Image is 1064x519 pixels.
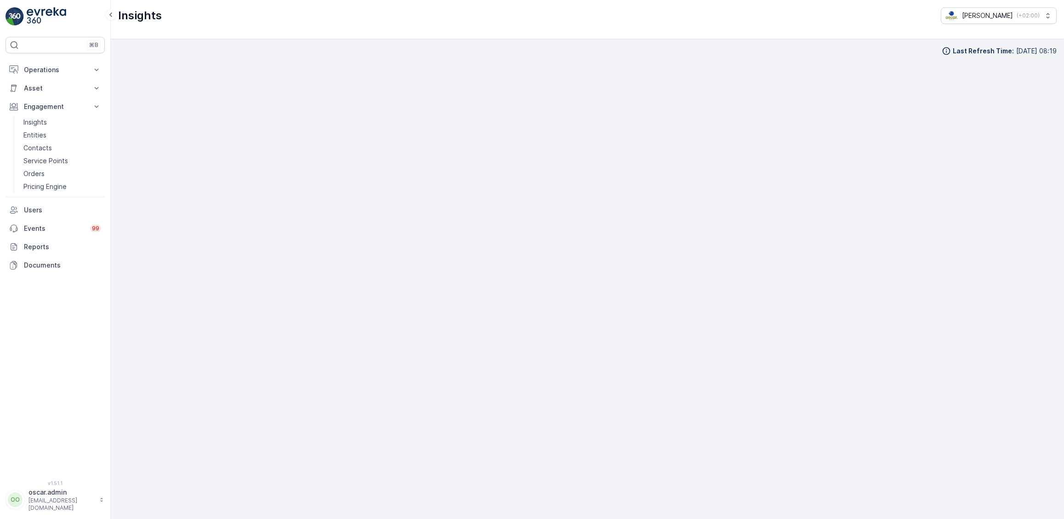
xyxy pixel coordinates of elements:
[6,480,105,486] span: v 1.51.1
[24,102,86,111] p: Engagement
[6,201,105,219] a: Users
[20,167,105,180] a: Orders
[6,7,24,26] img: logo
[20,116,105,129] a: Insights
[6,61,105,79] button: Operations
[6,79,105,97] button: Asset
[23,118,47,127] p: Insights
[118,8,162,23] p: Insights
[20,180,105,193] a: Pricing Engine
[1017,12,1040,19] p: ( +02:00 )
[945,11,958,21] img: basis-logo_rgb2x.png
[6,238,105,256] a: Reports
[24,205,101,215] p: Users
[20,142,105,154] a: Contacts
[24,261,101,270] p: Documents
[24,224,85,233] p: Events
[23,182,67,191] p: Pricing Engine
[962,11,1013,20] p: [PERSON_NAME]
[28,497,95,512] p: [EMAIL_ADDRESS][DOMAIN_NAME]
[1016,46,1057,56] p: [DATE] 08:19
[23,131,46,140] p: Entities
[6,256,105,274] a: Documents
[24,84,86,93] p: Asset
[23,156,68,165] p: Service Points
[8,492,23,507] div: OO
[20,154,105,167] a: Service Points
[89,41,98,49] p: ⌘B
[28,488,95,497] p: oscar.admin
[941,7,1057,24] button: [PERSON_NAME](+02:00)
[6,219,105,238] a: Events99
[6,97,105,116] button: Engagement
[6,488,105,512] button: OOoscar.admin[EMAIL_ADDRESS][DOMAIN_NAME]
[953,46,1014,56] p: Last Refresh Time :
[20,129,105,142] a: Entities
[92,225,99,232] p: 99
[24,65,86,74] p: Operations
[23,143,52,153] p: Contacts
[27,7,66,26] img: logo_light-DOdMpM7g.png
[24,242,101,251] p: Reports
[23,169,45,178] p: Orders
